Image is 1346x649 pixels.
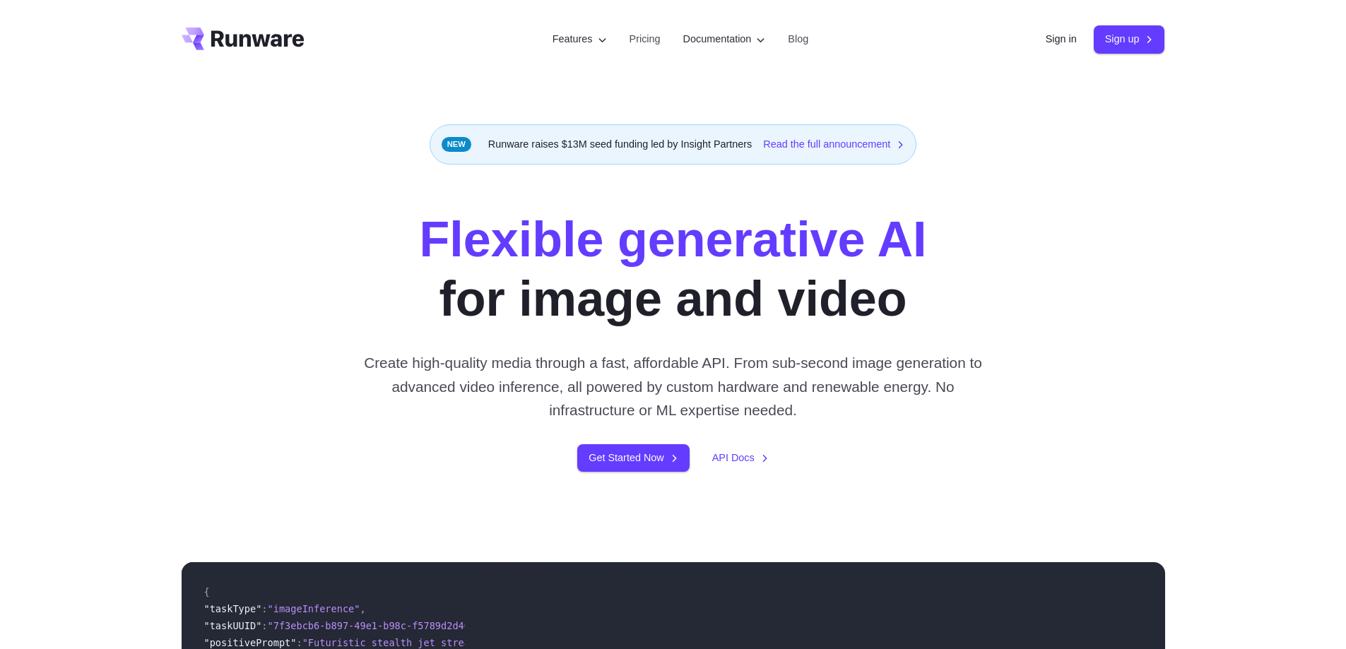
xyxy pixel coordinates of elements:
div: Runware raises $13M seed funding led by Insight Partners [430,124,917,165]
p: Create high-quality media through a fast, affordable API. From sub-second image generation to adv... [358,351,988,422]
span: "taskType" [204,603,262,614]
strong: Flexible generative AI [419,212,926,267]
a: Read the full announcement [763,136,904,153]
h1: for image and video [419,210,926,328]
a: API Docs [712,450,769,466]
span: { [204,586,210,597]
span: "imageInference" [268,603,360,614]
label: Features [553,31,607,47]
span: "taskUUID" [204,620,262,631]
span: , [360,603,365,614]
a: Blog [788,31,808,47]
label: Documentation [683,31,766,47]
span: : [261,603,267,614]
a: Sign in [1046,31,1077,47]
a: Go to / [182,28,305,50]
span: : [296,637,302,648]
a: Pricing [630,31,661,47]
span: "positivePrompt" [204,637,297,648]
a: Get Started Now [577,444,689,472]
a: Sign up [1094,25,1165,53]
span: : [261,620,267,631]
span: "7f3ebcb6-b897-49e1-b98c-f5789d2d40d7" [268,620,488,631]
span: "Futuristic stealth jet streaking through a neon-lit cityscape with glowing purple exhaust" [302,637,829,648]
